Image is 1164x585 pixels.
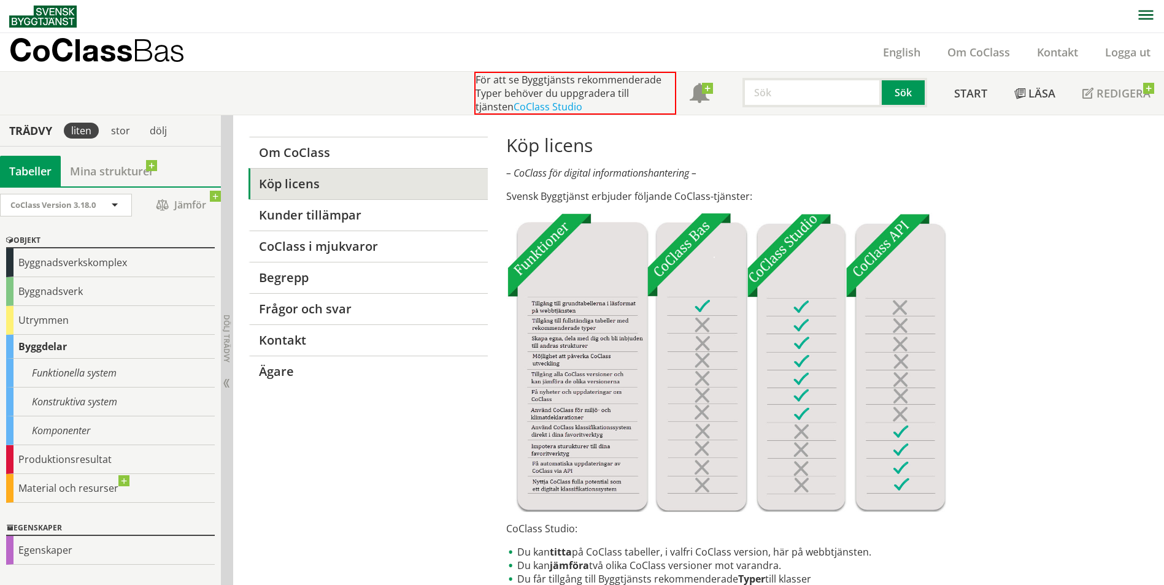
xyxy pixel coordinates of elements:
[6,359,215,388] div: Funktionella system
[249,262,487,293] a: Begrepp
[941,72,1001,115] a: Start
[550,545,572,559] strong: titta
[506,545,1003,559] li: Du kan på CoClass tabeller, i valfri CoClass version, här på webbtjänsten.
[1097,86,1151,101] span: Redigera
[6,416,215,445] div: Komponenter
[9,33,211,71] a: CoClassBas
[869,45,934,59] a: English
[1023,45,1092,59] a: Kontakt
[1001,72,1069,115] a: Läsa
[550,559,589,572] strong: jämföra
[6,474,215,503] div: Material och resurser
[249,293,487,324] a: Frågor och svar
[690,85,709,104] span: Notifikationer
[249,168,487,199] a: Köp licens
[1069,72,1164,115] a: Redigera
[6,248,215,277] div: Byggnadsverkskomplex
[934,45,1023,59] a: Om CoClass
[506,166,696,180] em: – CoClass för digital informationshantering –
[474,72,676,115] div: För att se Byggtjänsts rekommenderade Typer behöver du uppgradera till tjänsten
[514,100,582,113] a: CoClass Studio
[506,134,1003,156] h1: Köp licens
[249,356,487,387] a: Ägare
[249,137,487,168] a: Om CoClass
[6,521,215,536] div: Egenskaper
[104,123,137,139] div: stor
[133,32,185,68] span: Bas
[142,123,174,139] div: dölj
[9,43,185,57] p: CoClass
[249,199,487,231] a: Kunder tillämpar
[742,78,882,107] input: Sök
[6,388,215,416] div: Konstruktiva system
[61,156,163,186] a: Mina strukturer
[506,213,946,512] img: Tjnster-Tabell_CoClassBas-Studio-API2022-12-22.jpg
[249,324,487,356] a: Kontakt
[144,194,218,216] span: Jämför
[6,445,215,474] div: Produktionsresultat
[6,277,215,306] div: Byggnadsverk
[954,86,987,101] span: Start
[506,522,1003,535] p: CoClass Studio:
[6,536,215,565] div: Egenskaper
[6,335,215,359] div: Byggdelar
[2,124,59,137] div: Trädvy
[6,306,215,335] div: Utrymmen
[6,234,215,248] div: Objekt
[9,6,77,28] img: Svensk Byggtjänst
[10,199,96,210] span: CoClass Version 3.18.0
[249,231,487,262] a: CoClass i mjukvaror
[1092,45,1164,59] a: Logga ut
[882,78,927,107] button: Sök
[506,189,1003,203] p: Svensk Byggtjänst erbjuder följande CoClass-tjänster:
[64,123,99,139] div: liten
[222,315,232,362] span: Dölj trädvy
[1028,86,1055,101] span: Läsa
[506,559,1003,572] li: Du kan två olika CoClass versioner mot varandra.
